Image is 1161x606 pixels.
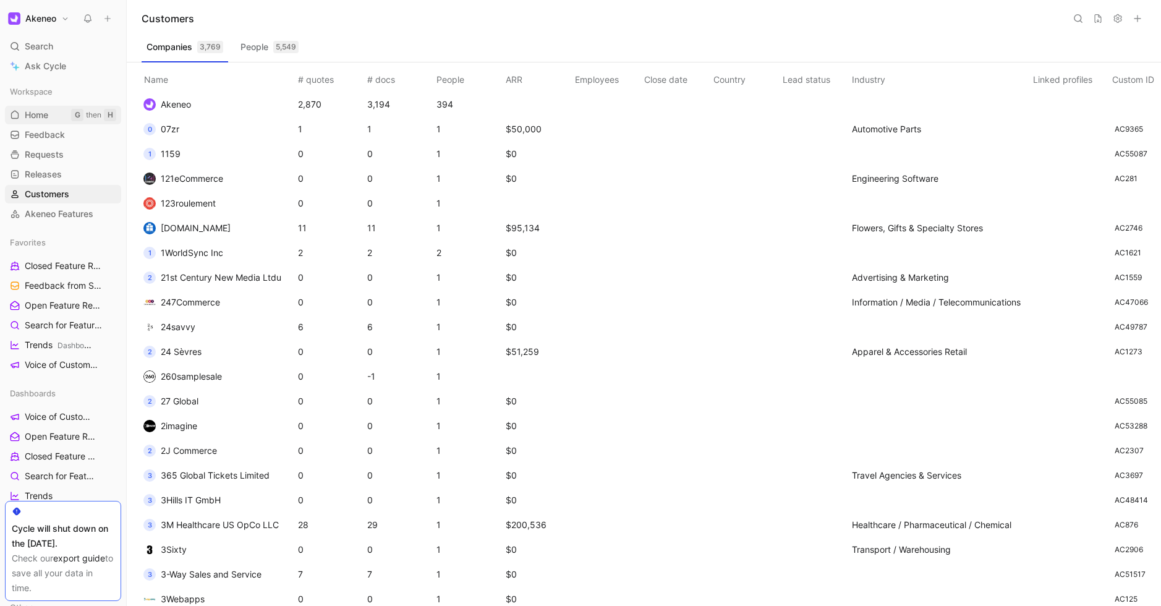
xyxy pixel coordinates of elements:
[1031,62,1110,92] th: Linked profiles
[296,414,365,438] td: 0
[296,513,365,537] td: 28
[25,129,65,141] span: Feedback
[25,109,48,121] span: Home
[503,315,572,339] td: $0
[434,290,503,315] td: 1
[25,260,102,273] span: Closed Feature Requests
[365,513,434,537] td: 29
[161,297,220,307] span: 247Commerce
[25,188,69,200] span: Customers
[25,490,53,502] span: Trends
[25,39,53,54] span: Search
[503,463,572,488] td: $0
[57,341,99,350] span: Dashboards
[5,82,121,101] div: Workspace
[1115,271,1142,284] div: AC1559
[849,513,1031,537] td: Healthcare / Pharmaceutical / Chemical
[139,466,274,485] button: 3365 Global Tickets Limited
[849,290,1031,315] td: Information / Media / Telecommunications
[296,438,365,463] td: 0
[642,62,711,92] th: Close date
[143,321,156,333] img: logo
[434,62,503,92] th: People
[780,62,849,92] th: Lead status
[849,339,1031,364] td: Apparel & Accessories Retail
[5,487,121,505] a: Trends
[143,173,156,185] img: logo
[142,37,228,57] button: Companies
[5,57,121,75] a: Ask Cycle
[5,467,121,485] a: Search for Feature Requests
[161,272,281,283] span: 21st Century New Media Ltdu
[503,290,572,315] td: $0
[139,565,266,584] button: 33-Way Sales and Service
[5,296,121,315] a: Open Feature Requests
[161,322,195,332] span: 24savvy
[365,364,434,389] td: -1
[572,62,642,92] th: Employees
[296,92,365,117] td: 2,870
[5,384,121,565] div: DashboardsVoice of CustomersOpen Feature RequestsClosed Feature RequestsSearch for Feature Reques...
[5,257,121,275] a: Closed Feature Requests
[161,173,223,184] span: 121eCommerce
[71,109,83,121] div: G
[12,551,114,595] div: Check our to save all your data in time.
[5,316,121,335] a: Search for Feature Requests
[503,562,572,587] td: $0
[365,166,434,191] td: 0
[296,315,365,339] td: 6
[139,243,228,263] button: 11WorldSync Inc
[1115,420,1147,432] div: AC53288
[139,391,203,411] button: 227 Global
[161,124,179,134] span: 07zr
[25,13,56,24] h1: Akeneo
[139,292,224,312] button: logo247Commerce
[143,420,156,432] img: logo
[711,62,780,92] th: Country
[139,367,226,386] button: logo260samplesale
[365,488,434,513] td: 0
[1115,445,1144,457] div: AC2307
[1115,222,1142,234] div: AC2746
[161,148,181,159] span: 1159
[139,194,220,213] button: logo123roulement
[5,276,121,295] a: Feedback from Support Team
[365,463,434,488] td: 0
[296,142,365,166] td: 0
[161,99,191,109] span: Akeneo
[139,515,283,535] button: 33M Healthcare US OpCo LLC
[434,265,503,290] td: 1
[86,109,101,121] div: then
[161,519,279,530] span: 3M Healthcare US OpCo LLC
[1115,519,1138,531] div: AC876
[161,569,262,579] span: 3-Way Sales and Service
[5,106,121,124] a: HomeGthenH
[25,450,97,463] span: Closed Feature Requests
[143,247,156,259] div: 1
[503,414,572,438] td: $0
[849,166,1031,191] td: Engineering Software
[161,198,216,208] span: 123roulement
[434,166,503,191] td: 1
[139,119,184,139] button: 007zr
[503,339,572,364] td: $51,259
[296,463,365,488] td: 0
[143,271,156,284] div: 2
[503,241,572,265] td: $0
[104,109,116,121] div: H
[8,12,20,25] img: Akeneo
[365,265,434,290] td: 0
[434,488,503,513] td: 1
[161,396,198,406] span: 27 Global
[161,445,217,456] span: 2J Commerce
[434,364,503,389] td: 1
[1115,173,1138,185] div: AC281
[849,265,1031,290] td: Advertising & Marketing
[5,126,121,144] a: Feedback
[139,342,206,362] button: 224 Sèvres
[503,389,572,414] td: $0
[849,463,1031,488] td: Travel Agencies & Services
[296,191,365,216] td: 0
[503,166,572,191] td: $0
[503,265,572,290] td: $0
